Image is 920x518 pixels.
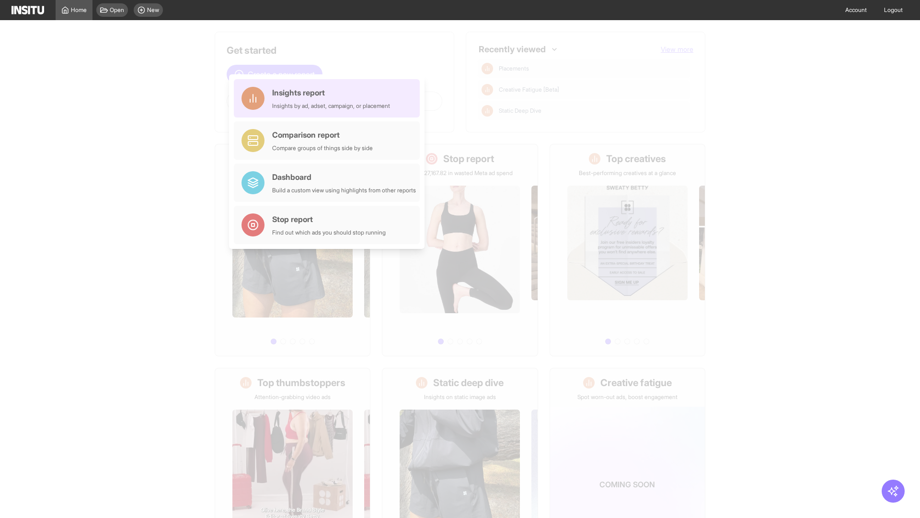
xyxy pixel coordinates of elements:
div: Stop report [272,213,386,225]
span: New [147,6,159,14]
img: Logo [11,6,44,14]
span: Home [71,6,87,14]
div: Compare groups of things side by side [272,144,373,152]
div: Comparison report [272,129,373,141]
div: Find out which ads you should stop running [272,229,386,236]
div: Build a custom view using highlights from other reports [272,187,416,194]
div: Insights by ad, adset, campaign, or placement [272,102,390,110]
div: Dashboard [272,171,416,183]
div: Insights report [272,87,390,98]
span: Open [110,6,124,14]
